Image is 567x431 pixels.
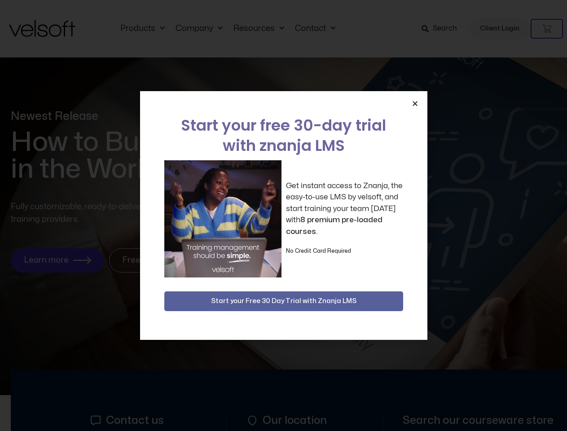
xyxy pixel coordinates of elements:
button: Start your Free 30 Day Trial with Znanja LMS [164,291,403,311]
strong: No Credit Card Required [286,248,351,254]
span: Start your Free 30 Day Trial with Znanja LMS [211,296,356,307]
strong: 8 premium pre-loaded courses [286,216,382,235]
p: Get instant access to Znanja, the easy-to-use LMS by velsoft, and start training your team [DATE]... [286,180,403,237]
h2: Start your free 30-day trial with znanja LMS [164,115,403,156]
a: Close [412,100,418,107]
img: a woman sitting at her laptop dancing [164,160,281,277]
